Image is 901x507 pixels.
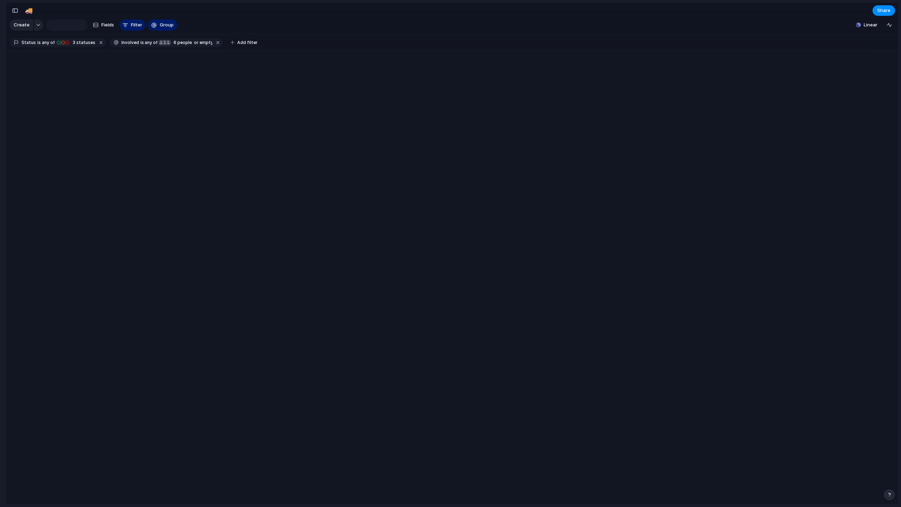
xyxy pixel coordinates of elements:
button: 🚚 [23,5,34,16]
span: Involved [121,39,139,46]
span: Status [21,39,36,46]
button: Fields [90,19,117,31]
button: Linear [853,20,880,30]
span: Share [877,7,890,14]
span: Filter [131,21,142,29]
span: Add filter [237,39,258,46]
span: is [140,39,144,46]
span: Linear [864,21,877,29]
span: people [171,39,192,46]
button: Group [148,19,177,31]
button: Share [872,5,895,16]
span: 3 [71,40,76,45]
span: 6 [171,40,177,45]
span: Create [14,21,30,29]
div: 🚚 [25,6,33,15]
span: Fields [101,21,114,29]
button: Create [10,19,33,31]
button: 6 peopleor empty [158,39,214,46]
button: Add filter [226,38,262,48]
span: Group [160,21,174,29]
button: isany of [139,39,159,46]
span: statuses [71,39,95,46]
span: any of [144,39,158,46]
button: isany of [36,39,56,46]
button: Filter [120,19,145,31]
span: or empty [193,39,212,46]
span: is [37,39,41,46]
button: 3 statuses [55,39,97,46]
span: any of [41,39,55,46]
